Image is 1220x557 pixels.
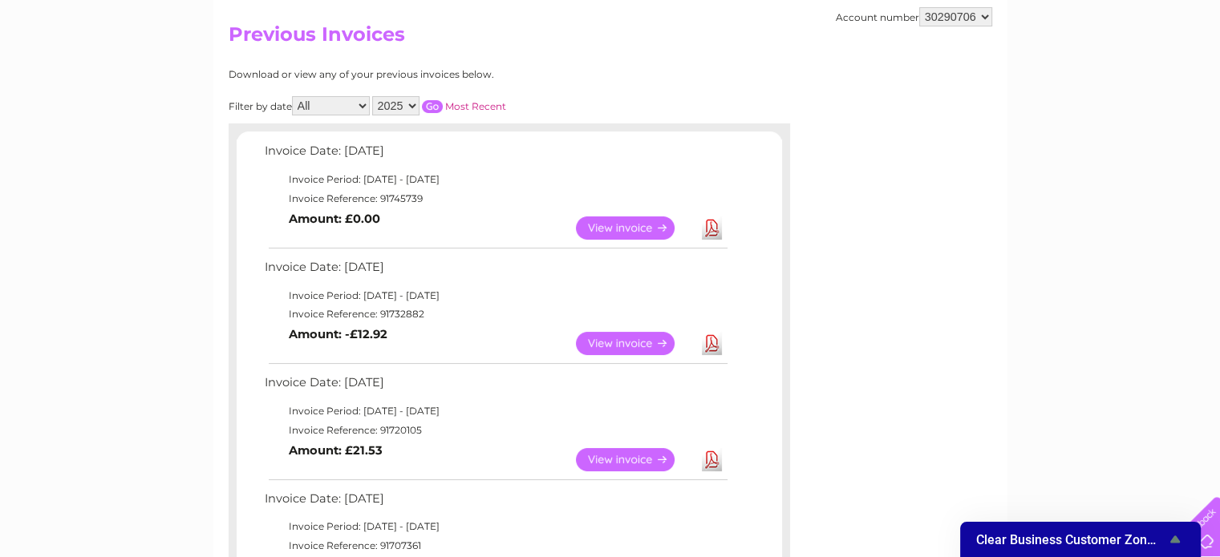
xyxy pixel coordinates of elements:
[261,536,730,555] td: Invoice Reference: 91707361
[261,372,730,402] td: Invoice Date: [DATE]
[702,332,722,355] a: Download
[978,68,1013,80] a: Energy
[289,212,380,226] b: Amount: £0.00
[232,9,990,78] div: Clear Business is a trading name of Verastar Limited (registered in [GEOGRAPHIC_DATA] No. 3667643...
[261,286,730,305] td: Invoice Period: [DATE] - [DATE]
[289,443,383,458] b: Amount: £21.53
[261,256,730,286] td: Invoice Date: [DATE]
[261,402,730,421] td: Invoice Period: [DATE] - [DATE]
[261,189,730,208] td: Invoice Reference: 91745739
[289,327,387,341] b: Amount: -£12.92
[1167,68,1205,80] a: Log out
[976,530,1185,549] button: Show survey - Clear Business Customer Zone Survey
[976,532,1165,547] span: Clear Business Customer Zone Survey
[261,170,730,189] td: Invoice Period: [DATE] - [DATE]
[938,68,968,80] a: Water
[229,69,650,80] div: Download or view any of your previous invoices below.
[1113,68,1153,80] a: Contact
[1023,68,1071,80] a: Telecoms
[261,421,730,440] td: Invoice Reference: 91720105
[229,23,992,54] h2: Previous Invoices
[261,488,730,518] td: Invoice Date: [DATE]
[702,448,722,471] a: Download
[918,8,1028,28] a: 0333 014 3131
[576,448,694,471] a: View
[836,7,992,26] div: Account number
[261,305,730,324] td: Invoice Reference: 91732882
[261,140,730,170] td: Invoice Date: [DATE]
[229,96,650,115] div: Filter by date
[445,100,506,112] a: Most Recent
[576,216,694,240] a: View
[43,42,124,91] img: logo.png
[702,216,722,240] a: Download
[576,332,694,355] a: View
[261,517,730,536] td: Invoice Period: [DATE] - [DATE]
[1080,68,1104,80] a: Blog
